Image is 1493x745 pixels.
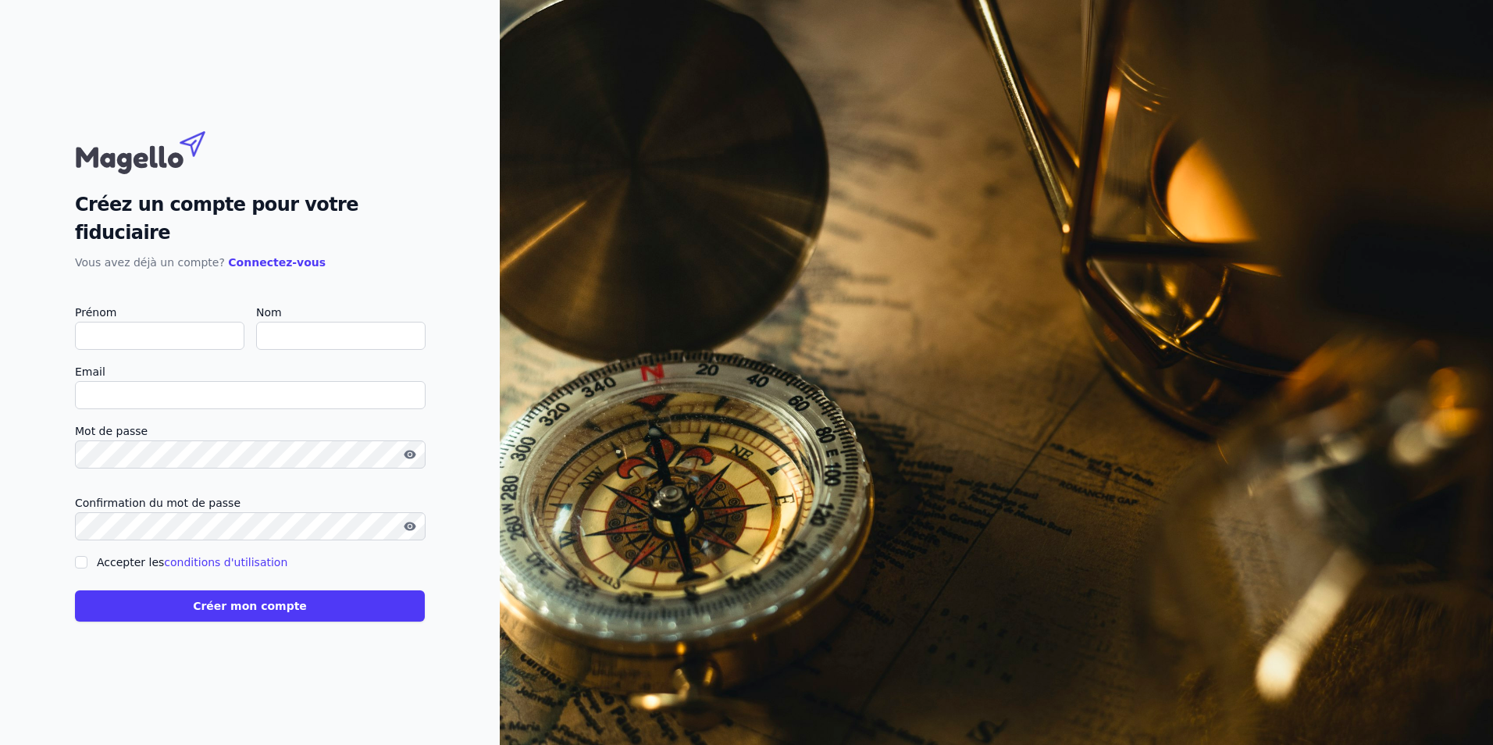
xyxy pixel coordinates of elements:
a: Connectez-vous [228,256,326,269]
a: conditions d'utilisation [164,556,287,569]
label: Email [75,362,425,381]
h2: Créez un compte pour votre fiduciaire [75,191,425,247]
p: Vous avez déjà un compte? [75,253,425,272]
button: Créer mon compte [75,590,425,622]
label: Accepter les [97,556,287,569]
label: Prénom [75,303,244,322]
label: Mot de passe [75,422,425,440]
img: Magello [75,123,239,178]
label: Nom [256,303,425,322]
label: Confirmation du mot de passe [75,494,425,512]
